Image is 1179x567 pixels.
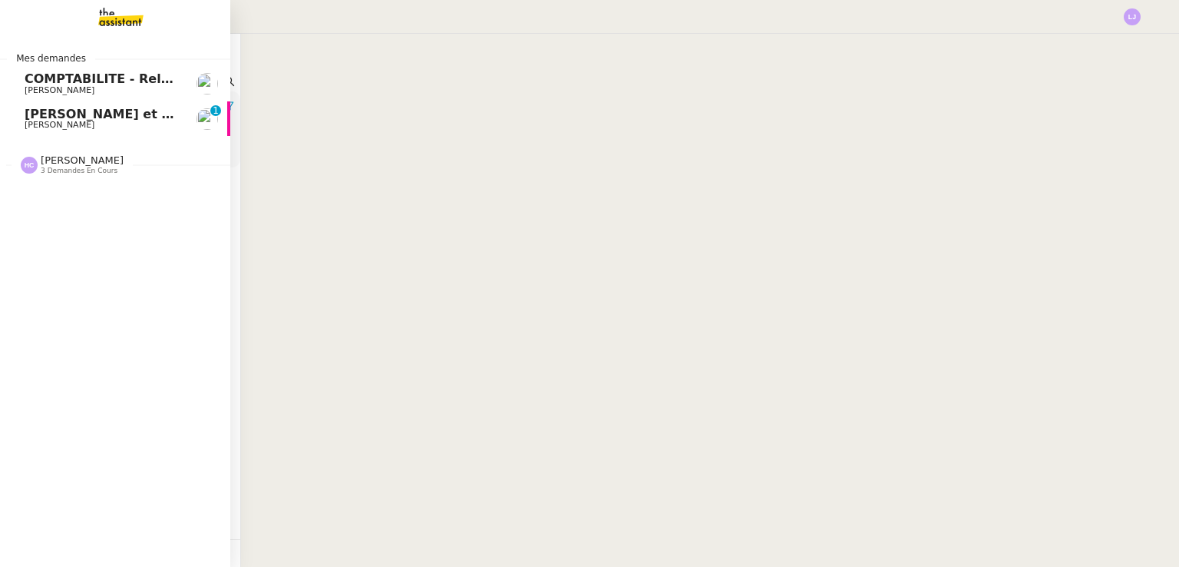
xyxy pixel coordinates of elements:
[1124,8,1141,25] img: svg
[25,85,94,95] span: [PERSON_NAME]
[196,108,218,130] img: users%2FNmPW3RcGagVdwlUj0SIRjiM8zA23%2Favatar%2Fb3e8f68e-88d8-429d-a2bd-00fb6f2d12db
[21,157,38,174] img: svg
[41,167,117,175] span: 3 demandes en cours
[196,73,218,94] img: users%2F0zQGGmvZECeMseaPawnreYAQQyS2%2Favatar%2Feddadf8a-b06f-4db9-91c4-adeed775bb0f
[25,107,460,121] span: [PERSON_NAME] et relancez les impayés chez [PERSON_NAME]
[41,154,124,166] span: [PERSON_NAME]
[7,51,95,66] span: Mes demandes
[25,120,94,130] span: [PERSON_NAME]
[213,105,219,119] p: 1
[25,71,459,86] span: COMPTABILITE - Relances factures impayées - septembre 2025
[210,105,221,116] nz-badge-sup: 1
